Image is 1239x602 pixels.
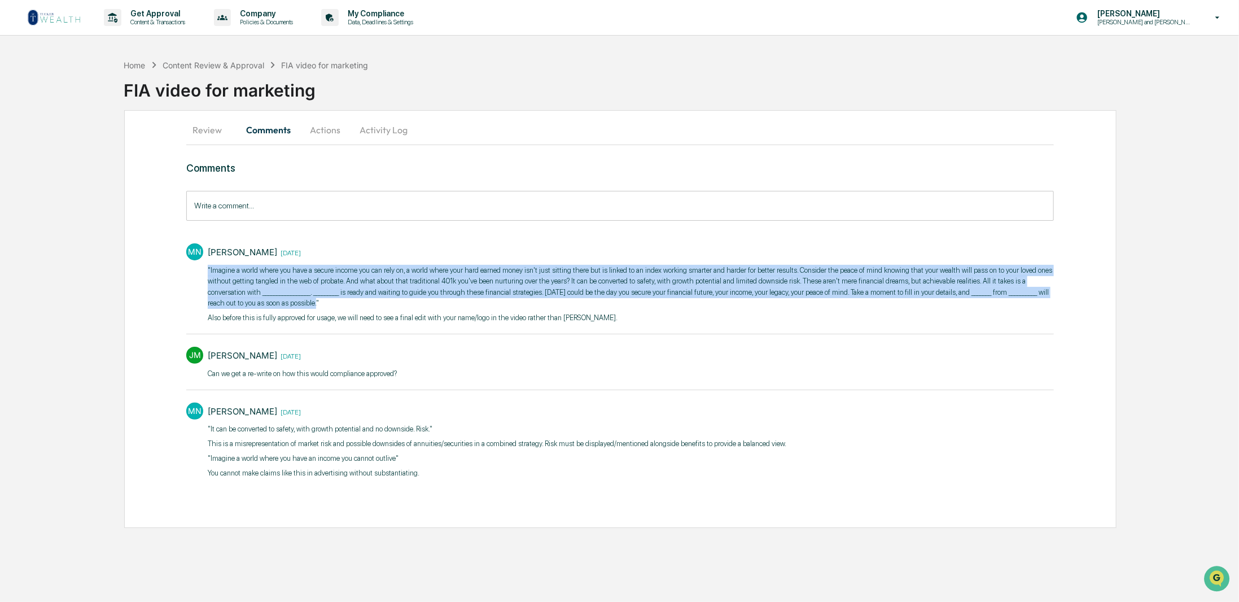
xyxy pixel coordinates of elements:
p: Get Approval [121,9,191,18]
iframe: Open customer support [1203,565,1233,595]
h3: Comments [186,162,1054,174]
time: Tuesday, August 5, 2025 at 4:26:29 PM [277,247,301,257]
p: Can we get a re-write on how this would compliance approved? ​ [208,368,399,379]
p: Content & Transactions [121,18,191,26]
span: Preclearance [23,142,73,153]
div: MN [186,243,203,260]
p: This is a misrepresentation of market risk and possible downsides of annuities/securities in a co... [208,438,786,450]
p: [PERSON_NAME] and [PERSON_NAME] Onboarding [1088,18,1199,26]
div: FIA video for marketing [281,60,368,70]
time: Tuesday, August 5, 2025 at 10:25:12 AM [277,351,301,360]
input: Clear [29,51,186,63]
div: Home [124,60,146,70]
p: Data, Deadlines & Settings [339,18,419,26]
img: logo [27,8,81,27]
p: Also before this is fully approved for usage, we will need to see a final edit with your name/log... [208,312,1054,324]
p: "Imagine a world where you have an income you cannot outlive" [208,453,786,464]
a: 🗄️Attestations [77,137,145,158]
p: [PERSON_NAME] [1088,9,1199,18]
button: Actions [300,116,351,143]
div: 🖐️ [11,143,20,152]
div: Content Review & Approval [163,60,264,70]
div: [PERSON_NAME] [208,350,277,361]
button: Review [186,116,237,143]
div: [PERSON_NAME] [208,406,277,417]
a: 🔎Data Lookup [7,159,76,179]
div: 🗄️ [82,143,91,152]
div: JM [186,347,203,364]
img: 1746055101610-c473b297-6a78-478c-a979-82029cc54cd1 [11,86,32,106]
p: How can we help? [11,23,205,41]
p: My Compliance [339,9,419,18]
time: Tuesday, August 5, 2025 at 8:31:25 AM [277,407,301,416]
p: Company [231,9,299,18]
span: Pylon [112,191,137,199]
p: Policies & Documents [231,18,299,26]
div: Start new chat [38,86,185,97]
span: Data Lookup [23,163,71,175]
span: Attestations [93,142,140,153]
p: You cannot make claims like this in advertising without substantiating. ​ [208,468,786,479]
button: Start new chat [192,89,205,103]
a: Powered byPylon [80,190,137,199]
a: 🖐️Preclearance [7,137,77,158]
p: "Imagine a world where you have a secure income you can rely on, a world where your hard earned m... [208,265,1054,309]
p: ​"It can be converted to safety, with growth potential and no downside. Risk." [208,424,786,435]
div: [PERSON_NAME] [208,247,277,258]
div: MN [186,403,203,420]
div: secondary tabs example [186,116,1054,143]
div: 🔎 [11,164,20,173]
button: Comments [237,116,300,143]
div: We're available if you need us! [38,97,143,106]
button: Activity Log [351,116,417,143]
